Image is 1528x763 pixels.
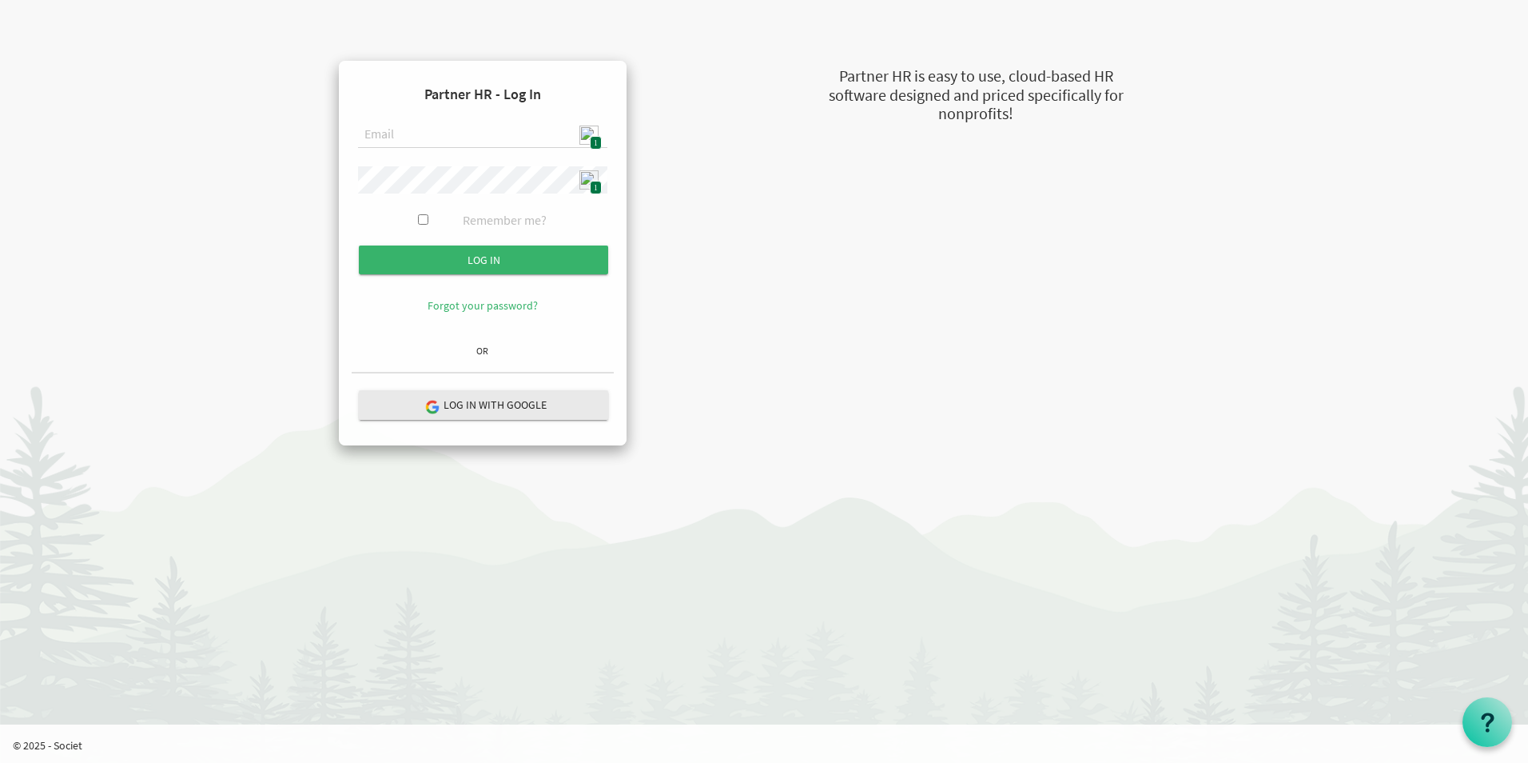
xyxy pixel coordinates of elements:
label: Remember me? [463,211,547,230]
p: © 2025 - Societ [13,737,1528,753]
img: npw-badge-icon.svg [579,126,599,145]
a: Forgot your password? [428,298,538,313]
span: 1 [590,136,602,150]
input: Email [358,122,607,149]
span: 1 [590,181,602,194]
img: npw-badge-icon.svg [579,170,599,190]
h4: Partner HR - Log In [352,74,614,115]
div: Partner HR is easy to use, cloud-based HR [748,65,1204,88]
input: Log in [359,246,608,274]
div: nonprofits! [748,102,1204,126]
div: software designed and priced specifically for [748,84,1204,107]
h6: OR [352,346,614,356]
img: google-logo.png [424,399,439,413]
button: Log in with Google [359,390,608,420]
